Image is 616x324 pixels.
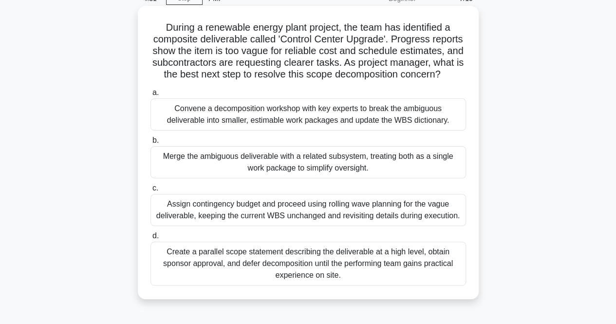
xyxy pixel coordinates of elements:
div: Merge the ambiguous deliverable with a related subsystem, treating both as a single work package ... [150,146,466,178]
div: Convene a decomposition workshop with key experts to break the ambiguous deliverable into smaller... [150,98,466,131]
div: Assign contingency budget and proceed using rolling wave planning for the vague deliverable, keep... [150,194,466,226]
div: Create a parallel scope statement describing the deliverable at a high level, obtain sponsor appr... [150,242,466,286]
span: a. [152,88,159,96]
span: d. [152,231,159,240]
span: c. [152,184,158,192]
h5: During a renewable energy plant project, the team has identified a composite deliverable called '... [149,21,467,81]
span: b. [152,136,159,144]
